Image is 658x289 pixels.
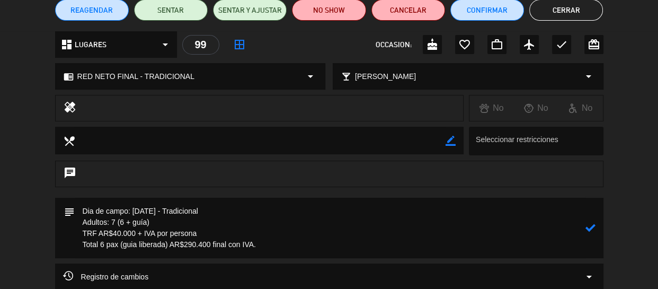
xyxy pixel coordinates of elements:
[341,72,351,82] i: local_bar
[469,101,514,115] div: No
[491,38,503,51] i: work_outline
[514,101,558,115] div: No
[77,71,194,83] span: RED NETO FINAL - TRADICIONAL
[376,39,412,51] span: OCCASION:
[70,5,113,16] span: REAGENDAR
[558,101,603,115] div: No
[582,70,595,83] i: arrow_drop_down
[63,270,149,283] span: Registro de cambios
[355,71,416,83] span: [PERSON_NAME]
[588,38,600,51] i: card_giftcard
[523,38,536,51] i: airplanemode_active
[446,136,456,146] i: border_color
[63,206,75,217] i: subject
[555,38,568,51] i: check
[64,101,76,116] i: healing
[64,72,74,82] i: chrome_reader_mode
[583,270,595,283] i: arrow_drop_down
[63,135,75,146] i: local_dining
[75,39,106,51] span: LUGARES
[60,38,73,51] i: dashboard
[304,70,317,83] i: arrow_drop_down
[458,38,471,51] i: favorite_border
[426,38,439,51] i: cake
[182,35,219,55] div: 99
[233,38,246,51] i: border_all
[159,38,172,51] i: arrow_drop_down
[64,167,76,181] i: chat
